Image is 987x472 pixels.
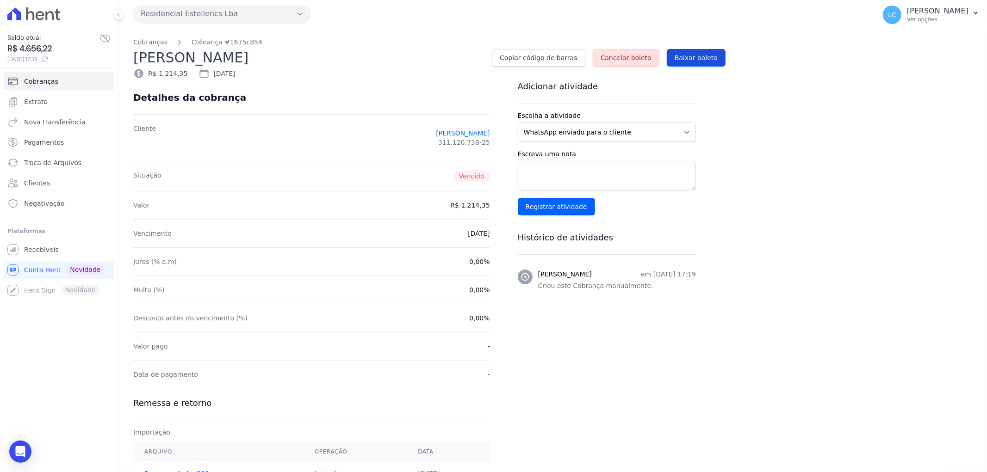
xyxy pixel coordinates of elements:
[304,442,407,461] th: Operação
[133,370,198,379] dt: Data de pagamento
[199,68,235,79] div: [DATE]
[24,178,50,188] span: Clientes
[518,81,696,92] h3: Adicionar atividade
[24,158,81,167] span: Troca de Arquivos
[133,398,490,409] h3: Remessa e retorno
[450,201,490,210] dd: R$ 1.214,35
[500,53,577,62] span: Copiar código de barras
[4,133,114,152] a: Pagamentos
[4,261,114,279] a: Conta Hent Novidade
[7,33,99,43] span: Saldo atual
[907,16,968,23] p: Ver opções
[453,171,490,182] span: Vencido
[4,153,114,172] a: Troca de Arquivos
[518,111,696,121] label: Escolha a atividade
[9,441,31,463] div: Open Intercom Messenger
[7,72,111,300] nav: Sidebar
[133,285,165,294] dt: Multa (%)
[133,313,248,323] dt: Desconto antes do vencimento (%)
[133,68,187,79] div: R$ 1.214,35
[538,270,592,279] h3: [PERSON_NAME]
[907,6,968,16] p: [PERSON_NAME]
[438,138,490,147] span: 311.120.738-25
[407,442,490,461] th: Data
[133,47,484,68] h2: [PERSON_NAME]
[4,174,114,192] a: Clientes
[24,245,59,254] span: Recebíveis
[875,2,987,28] button: LC [PERSON_NAME] Ver opções
[4,240,114,259] a: Recebíveis
[7,226,111,237] div: Plataformas
[133,37,972,47] nav: Breadcrumb
[133,229,172,238] dt: Vencimento
[133,428,490,437] div: Importação
[593,49,659,67] a: Cancelar boleto
[133,342,168,351] dt: Valor pago
[133,92,246,103] div: Detalhes da cobrança
[7,43,99,55] span: R$ 4.656,22
[469,257,490,266] dd: 0,00%
[133,124,156,152] dt: Cliente
[7,55,99,63] span: [DATE] 17:38
[24,138,64,147] span: Pagamentos
[538,281,696,291] p: Criou este Cobrança manualmente.
[66,264,104,275] span: Novidade
[192,37,262,47] a: Cobrança #1675c854
[667,49,726,67] a: Baixar boleto
[24,77,58,86] span: Cobranças
[24,97,48,106] span: Extrato
[133,201,149,210] dt: Valor
[488,342,490,351] dd: -
[4,194,114,213] a: Negativação
[133,171,161,182] dt: Situação
[133,257,177,266] dt: Juros (% a.m)
[133,5,311,23] button: Residencial Estellencs Lba
[468,229,490,238] dd: [DATE]
[24,117,86,127] span: Nova transferência
[436,129,490,138] a: [PERSON_NAME]
[641,270,696,279] p: em [DATE] 17:19
[24,199,65,208] span: Negativação
[492,49,585,67] a: Copiar código de barras
[4,113,114,131] a: Nova transferência
[518,198,595,215] input: Registrar atividade
[518,149,696,159] label: Escreva uma nota
[601,53,652,62] span: Cancelar boleto
[24,265,61,275] span: Conta Hent
[469,285,490,294] dd: 0,00%
[133,442,304,461] th: Arquivo
[469,313,490,323] dd: 0,00%
[888,12,896,18] span: LC
[4,72,114,91] a: Cobranças
[133,37,168,47] a: Cobranças
[675,53,718,62] span: Baixar boleto
[488,370,490,379] dd: -
[4,92,114,111] a: Extrato
[518,232,696,243] h3: Histórico de atividades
